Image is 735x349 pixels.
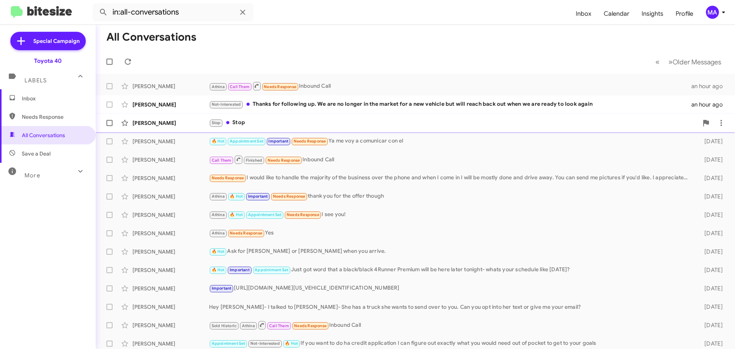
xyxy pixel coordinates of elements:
[209,137,692,146] div: Ya me voy a comunicar con el
[699,6,727,19] button: MA
[212,175,244,180] span: Needs Response
[230,212,243,217] span: 🔥 Hot
[212,323,237,328] span: Sold Historic
[212,249,225,254] span: 🔥 Hot
[692,229,729,237] div: [DATE]
[691,101,729,108] div: an hour ago
[287,212,319,217] span: Needs Response
[230,194,243,199] span: 🔥 Hot
[212,267,225,272] span: 🔥 Hot
[635,3,670,25] a: Insights
[209,320,692,330] div: Inbound Call
[230,231,262,236] span: Needs Response
[598,3,635,25] a: Calendar
[209,100,691,109] div: Thanks for following up. We are no longer in the market for a new vehicle but will reach back out...
[268,158,300,163] span: Needs Response
[132,321,209,329] div: [PERSON_NAME]
[706,6,719,19] div: MA
[670,3,699,25] a: Profile
[692,156,729,164] div: [DATE]
[230,139,263,144] span: Appointment Set
[22,150,51,157] span: Save a Deal
[294,139,326,144] span: Needs Response
[209,229,692,238] div: Yes
[692,138,729,145] div: [DATE]
[33,37,80,45] span: Special Campaign
[132,340,209,347] div: [PERSON_NAME]
[230,267,250,272] span: Important
[209,247,692,256] div: Ask for [PERSON_NAME] or [PERSON_NAME] when you arrive.
[22,95,87,102] span: Inbox
[692,285,729,292] div: [DATE]
[242,323,255,328] span: Athina
[248,212,282,217] span: Appointment Set
[212,341,245,346] span: Appointment Set
[24,172,40,179] span: More
[132,303,209,311] div: [PERSON_NAME]
[209,265,692,274] div: Just got word that a black/black 4Runner Premium will be here later tonight- whats your schedule ...
[22,131,65,139] span: All Conversations
[692,248,729,256] div: [DATE]
[212,194,225,199] span: Athina
[230,84,250,89] span: Call Them
[655,57,660,67] span: «
[651,54,664,70] button: Previous
[212,102,241,107] span: Not-Interested
[209,174,692,182] div: I would like to handle the majority of the business over the phone and when I come in I will be m...
[273,194,305,199] span: Needs Response
[209,118,698,127] div: Stop
[10,32,86,50] a: Special Campaign
[250,341,280,346] span: Not-Interested
[209,339,692,348] div: If you want to do ha credit application I can figure out exactly what you would need out of pocke...
[212,158,232,163] span: Call Them
[246,158,263,163] span: Finished
[24,77,47,84] span: Labels
[212,286,232,291] span: Important
[132,229,209,237] div: [PERSON_NAME]
[651,54,726,70] nav: Page navigation example
[269,323,289,328] span: Call Them
[209,284,692,293] div: [URL][DOMAIN_NAME][US_VEHICLE_IDENTIFICATION_NUMBER]
[692,303,729,311] div: [DATE]
[132,285,209,292] div: [PERSON_NAME]
[268,139,288,144] span: Important
[255,267,288,272] span: Appointment Set
[209,303,692,311] div: Hey [PERSON_NAME]- I talked to [PERSON_NAME]- She has a truck she wants to send over to you. Can ...
[132,119,209,127] div: [PERSON_NAME]
[209,210,692,219] div: I see you!
[132,174,209,182] div: [PERSON_NAME]
[673,58,721,66] span: Older Messages
[212,120,221,125] span: Stop
[132,248,209,256] div: [PERSON_NAME]
[692,193,729,200] div: [DATE]
[132,193,209,200] div: [PERSON_NAME]
[692,266,729,274] div: [DATE]
[692,321,729,329] div: [DATE]
[248,194,268,199] span: Important
[294,323,327,328] span: Needs Response
[209,192,692,201] div: thank you for the offer though
[93,3,253,21] input: Search
[264,84,296,89] span: Needs Response
[570,3,598,25] a: Inbox
[692,174,729,182] div: [DATE]
[691,82,729,90] div: an hour ago
[209,155,692,164] div: Inbound Call
[132,82,209,90] div: [PERSON_NAME]
[212,139,225,144] span: 🔥 Hot
[132,101,209,108] div: [PERSON_NAME]
[22,113,87,121] span: Needs Response
[692,211,729,219] div: [DATE]
[212,84,225,89] span: Athina
[106,31,196,43] h1: All Conversations
[132,266,209,274] div: [PERSON_NAME]
[209,81,691,91] div: Inbound Call
[668,57,673,67] span: »
[212,231,225,236] span: Athina
[132,156,209,164] div: [PERSON_NAME]
[692,340,729,347] div: [DATE]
